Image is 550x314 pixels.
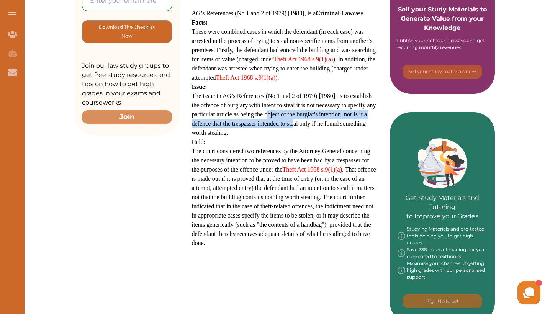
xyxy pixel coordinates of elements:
[398,226,405,246] img: info-img
[398,260,488,281] div: Maximise your chances of getting high grades with our personalised support
[216,74,276,81] a: Theft Act 1968 s.9(1)(a)
[398,246,405,260] img: info-img
[398,260,405,281] img: info-img
[366,280,542,306] iframe: HelpCrunch
[82,20,172,43] button: [object Object]
[398,226,488,246] div: Studying Materials and pre-tested tools helping you to get high grades
[403,65,482,78] button: [object Object]
[192,139,206,145] span: Held:
[282,166,342,173] a: Theft Act 1968 s.9(1)(a)
[192,28,376,81] span: These were combined cases in which the defendant (in each case) was arrested in the process of tr...
[192,148,376,246] span: The court considered two references by the Attorney General concerning the necessary intention to...
[398,172,488,221] p: Get Study Materials and Tutoring to Improve your Grades
[192,93,376,136] span: The issue in AG’s References (No 1 and 2 of 1979) [1980], is to establish the offence of burglary...
[192,83,207,90] strong: Issue:
[98,23,156,41] p: Download The Checklist Now
[396,37,488,51] div: Publish your notes and essays and get recurring monthly revenues
[408,68,476,75] p: Sell your study materials now
[418,138,467,188] img: Green card image
[316,10,352,16] strong: Criminal Law
[398,246,488,260] div: Save 738 hours of reading per year compared to textbooks
[82,110,172,124] button: Join
[82,61,172,107] p: Join our law study groups to get free study resources and tips on how to get high grades in your ...
[192,10,365,16] span: AG’s References (No 1 and 2 of 1979) [1980], is a case.
[192,19,208,26] strong: Facts:
[273,56,333,62] a: Theft Act 1968 s.9(1)(a)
